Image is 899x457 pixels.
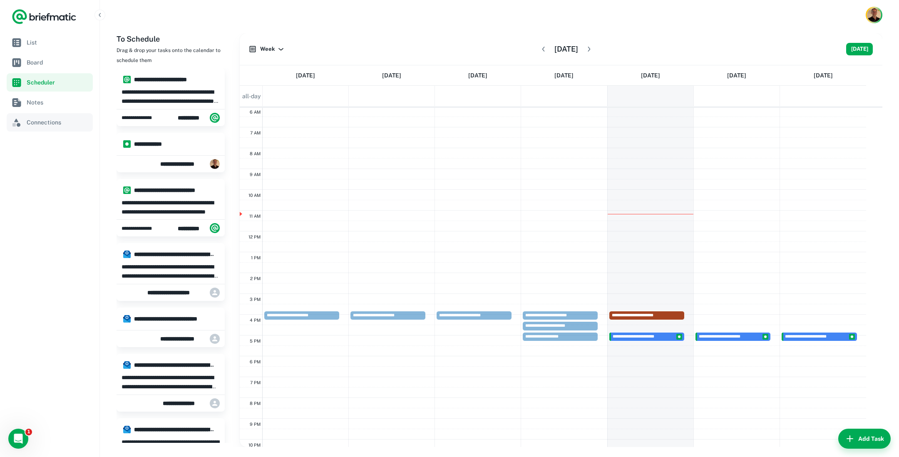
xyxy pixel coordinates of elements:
a: September 29, 2025 [296,65,315,85]
img: Mauricio Peirone [867,8,881,22]
img: manual.png [123,140,131,148]
span: Board [27,58,89,67]
span: 8 AM [250,151,261,156]
span: 6 AM [250,109,261,114]
a: Notes [7,93,93,112]
iframe: Intercom live chat [8,429,28,449]
span: 7 AM [250,130,261,135]
span: Connections [27,118,89,127]
span: 10 AM [248,193,261,198]
div: Mauricio Peirone [160,330,220,347]
span: 9 PM [250,422,261,427]
span: all-day [241,92,262,101]
span: 8 PM [250,401,261,406]
a: October 2, 2025 [554,65,574,85]
a: Board [7,53,93,72]
a: October 4, 2025 [727,65,746,85]
div: Briefmatic [178,220,220,236]
div: Mauricio Peirone [160,156,220,172]
h6: To Schedule [117,33,233,45]
span: 10 PM [248,442,261,447]
a: Connections [7,113,93,132]
span: 1 PM [251,255,261,260]
img: system.png [123,76,131,83]
img: system.png [210,223,220,233]
button: Account button [866,7,882,23]
button: Week [248,43,286,55]
div: Briefmatic [178,109,220,126]
span: 6 PM [250,359,261,364]
span: 2 PM [250,276,261,281]
img: microsoftoutlookmail.png [123,251,131,258]
h6: [DATE] [554,43,578,55]
span: List [27,38,89,47]
button: Add Task [838,429,891,449]
span: 11 AM [249,214,261,219]
img: system.png [123,186,131,194]
span: Notes [27,98,89,107]
button: [DATE] [846,43,873,55]
span: 7 PM [250,380,261,385]
a: October 3, 2025 [641,65,660,85]
div: Microsoft Azure [163,395,220,412]
span: 5 PM [250,338,261,343]
a: September 30, 2025 [382,65,401,85]
a: October 1, 2025 [468,65,487,85]
span: Thursday, Sep 18 [122,225,162,232]
a: Scheduler [7,73,93,92]
a: List [7,33,93,52]
img: microsoftoutlookmail.png [123,315,131,323]
img: microsoftoutlookmail.png [123,361,131,369]
img: microsoftoutlookmail.png [123,426,131,433]
div: Microsoft Power Apps [147,284,220,301]
img: system.png [210,113,220,123]
span: 9 AM [250,172,261,177]
span: 1 [25,429,32,435]
span: 4 PM [250,318,261,323]
span: 12 PM [248,234,261,239]
img: 896db210-a0a7-40a5-ab3d-c25332bc53a0.jpeg [210,159,220,169]
span: Scheduler [27,78,89,87]
span: 3 PM [250,297,261,302]
span: Thursday, Sep 18 [122,114,162,122]
a: Logo [12,8,77,25]
span: Drag & drop your tasks onto the calendar to schedule them [117,47,221,63]
a: October 5, 2025 [814,65,833,85]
